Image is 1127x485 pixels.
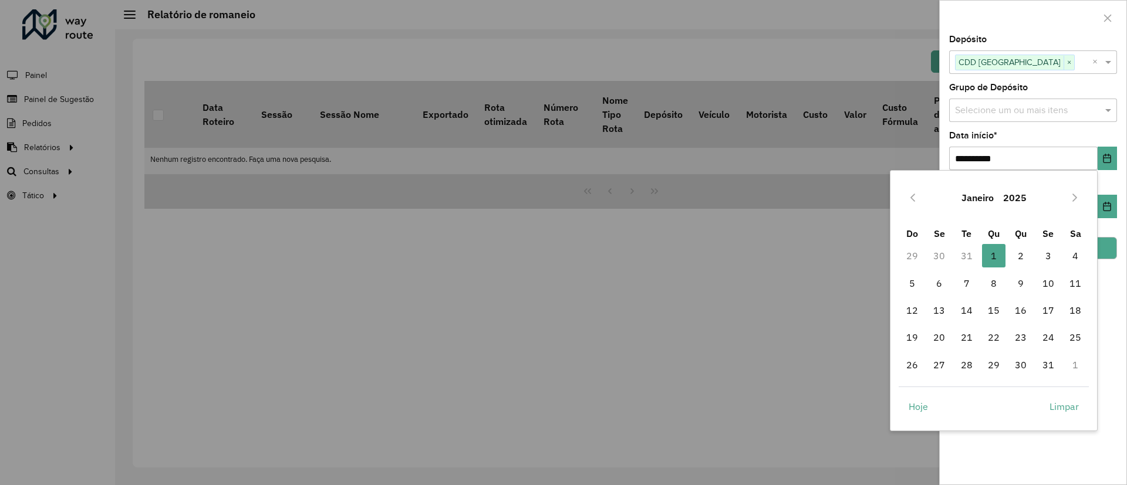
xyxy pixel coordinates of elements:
td: 27 [926,351,953,378]
td: 3 [1035,242,1062,269]
td: 11 [1062,270,1089,297]
label: Data início [949,128,997,143]
td: 28 [953,351,980,378]
span: Te [961,228,971,239]
span: Qu [1015,228,1027,239]
span: Do [906,228,918,239]
span: 29 [982,353,1005,377]
td: 12 [899,297,926,324]
td: 9 [1007,270,1034,297]
td: 2 [1007,242,1034,269]
span: 13 [927,299,951,322]
span: 8 [982,272,1005,295]
span: 20 [927,325,951,349]
td: 21 [953,324,980,351]
td: 13 [926,297,953,324]
td: 22 [980,324,1007,351]
td: 31 [953,242,980,269]
button: Choose Date [1098,195,1117,218]
label: Grupo de Depósito [949,80,1028,94]
td: 30 [1007,351,1034,378]
td: 24 [1035,324,1062,351]
td: 23 [1007,324,1034,351]
span: Limpar [1050,399,1079,413]
span: 28 [955,353,978,377]
td: 26 [899,351,926,378]
span: 31 [1037,353,1060,377]
span: 7 [955,272,978,295]
span: 24 [1037,325,1060,349]
td: 16 [1007,297,1034,324]
td: 7 [953,270,980,297]
span: 11 [1064,272,1087,295]
button: Previous Month [903,188,922,207]
td: 31 [1035,351,1062,378]
span: 5 [900,272,924,295]
span: 23 [1009,325,1032,349]
td: 29 [899,242,926,269]
span: Se [934,228,945,239]
td: 1 [980,242,1007,269]
span: Clear all [1092,55,1102,69]
span: 26 [900,353,924,377]
td: 15 [980,297,1007,324]
span: 19 [900,325,924,349]
td: 30 [926,242,953,269]
td: 1 [1062,351,1089,378]
span: 17 [1037,299,1060,322]
button: Limpar [1040,395,1089,418]
td: 5 [899,270,926,297]
span: CDD [GEOGRAPHIC_DATA] [956,55,1064,69]
span: 10 [1037,272,1060,295]
span: 16 [1009,299,1032,322]
button: Choose Month [957,184,998,212]
span: 30 [1009,353,1032,377]
td: 14 [953,297,980,324]
span: 14 [955,299,978,322]
span: 9 [1009,272,1032,295]
td: 17 [1035,297,1062,324]
td: 8 [980,270,1007,297]
span: Qu [988,228,1000,239]
span: 22 [982,325,1005,349]
button: Choose Date [1098,147,1117,170]
td: 10 [1035,270,1062,297]
td: 19 [899,324,926,351]
span: 12 [900,299,924,322]
span: 3 [1037,244,1060,267]
span: 2 [1009,244,1032,267]
td: 29 [980,351,1007,378]
td: 25 [1062,324,1089,351]
span: 18 [1064,299,1087,322]
span: 1 [982,244,1005,267]
span: 6 [927,272,951,295]
span: × [1064,56,1074,70]
td: 18 [1062,297,1089,324]
button: Choose Year [998,184,1031,212]
span: 25 [1064,325,1087,349]
span: 4 [1064,244,1087,267]
span: Se [1042,228,1054,239]
td: 6 [926,270,953,297]
button: Next Month [1065,188,1084,207]
div: Choose Date [890,170,1098,430]
td: 4 [1062,242,1089,269]
td: 20 [926,324,953,351]
span: 21 [955,325,978,349]
span: Hoje [909,399,928,413]
span: Sa [1070,228,1081,239]
span: 27 [927,353,951,377]
button: Hoje [899,395,938,418]
span: 15 [982,299,1005,322]
label: Depósito [949,32,987,46]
